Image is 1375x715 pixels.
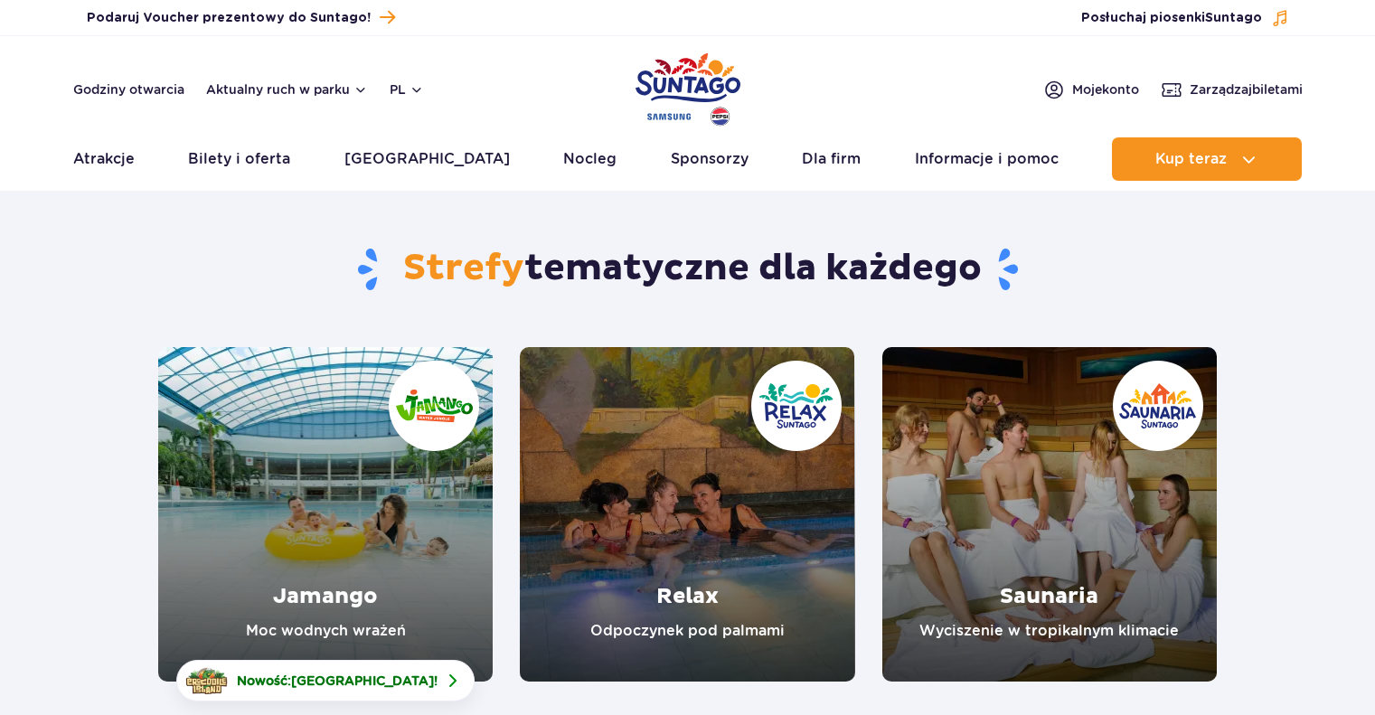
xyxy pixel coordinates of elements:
[176,660,475,701] a: Nowość:[GEOGRAPHIC_DATA]!
[87,5,395,30] a: Podaruj Voucher prezentowy do Suntago!
[563,137,617,181] a: Nocleg
[1112,137,1302,181] button: Kup teraz
[1081,9,1289,27] button: Posłuchaj piosenkiSuntago
[1043,79,1139,100] a: Mojekonto
[73,80,184,99] a: Godziny otwarcia
[158,347,493,682] a: Jamango
[671,137,749,181] a: Sponsorzy
[206,82,368,97] button: Aktualny ruch w parku
[73,137,135,181] a: Atrakcje
[87,9,371,27] span: Podaruj Voucher prezentowy do Suntago!
[188,137,290,181] a: Bilety i oferta
[158,246,1217,293] h1: tematyczne dla każdego
[390,80,424,99] button: pl
[291,673,434,688] span: [GEOGRAPHIC_DATA]
[636,45,740,128] a: Park of Poland
[403,246,524,291] span: Strefy
[1155,151,1227,167] span: Kup teraz
[1081,9,1262,27] span: Posłuchaj piosenki
[1072,80,1139,99] span: Moje konto
[520,347,854,682] a: Relax
[237,672,438,690] span: Nowość: !
[802,137,861,181] a: Dla firm
[1205,12,1262,24] span: Suntago
[1161,79,1303,100] a: Zarządzajbiletami
[915,137,1059,181] a: Informacje i pomoc
[344,137,510,181] a: [GEOGRAPHIC_DATA]
[1190,80,1303,99] span: Zarządzaj biletami
[882,347,1217,682] a: Saunaria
